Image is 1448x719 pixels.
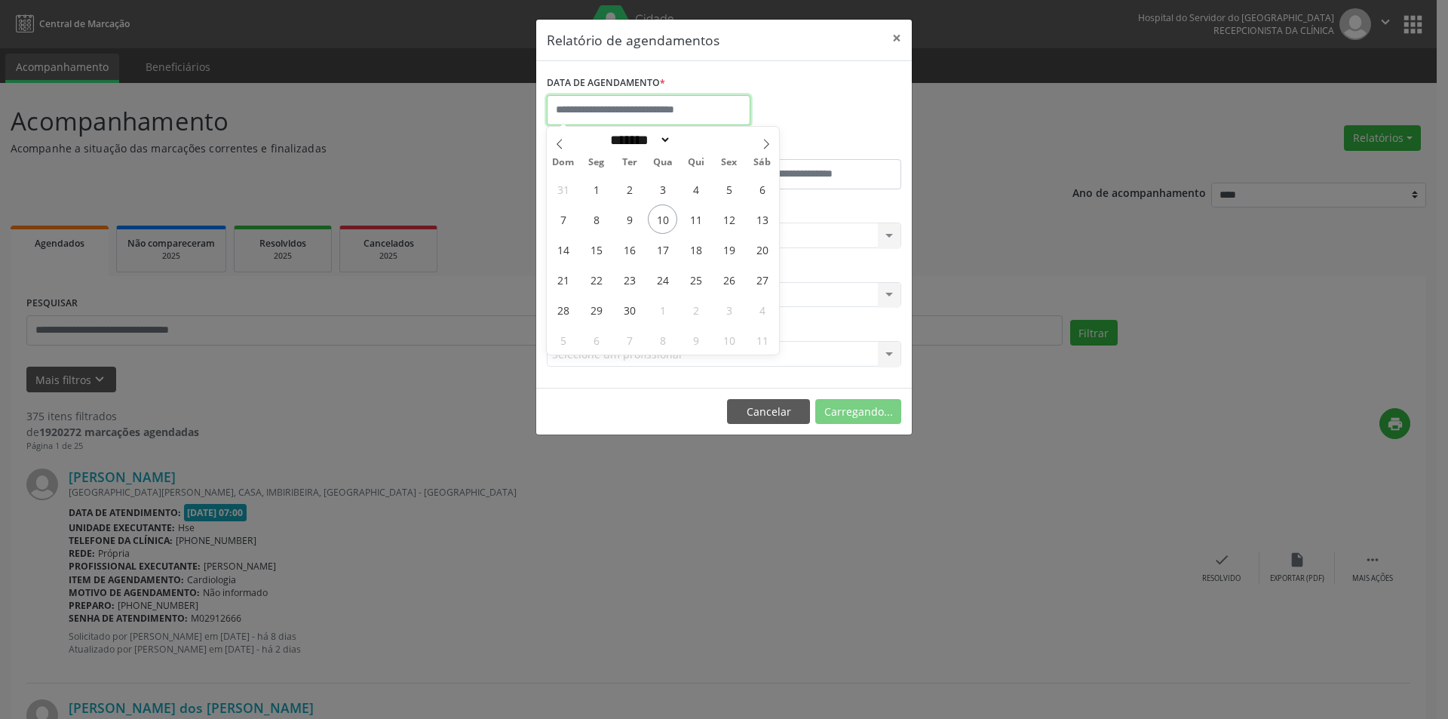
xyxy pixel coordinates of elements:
[581,295,611,324] span: Setembro 29, 2025
[648,325,677,355] span: Outubro 8, 2025
[681,265,710,294] span: Setembro 25, 2025
[615,235,644,264] span: Setembro 16, 2025
[746,158,779,167] span: Sáb
[681,204,710,234] span: Setembro 11, 2025
[747,204,777,234] span: Setembro 13, 2025
[681,174,710,204] span: Setembro 4, 2025
[747,235,777,264] span: Setembro 20, 2025
[615,265,644,294] span: Setembro 23, 2025
[547,158,580,167] span: Dom
[648,265,677,294] span: Setembro 24, 2025
[615,204,644,234] span: Setembro 9, 2025
[648,204,677,234] span: Setembro 10, 2025
[714,204,744,234] span: Setembro 12, 2025
[548,204,578,234] span: Setembro 7, 2025
[548,295,578,324] span: Setembro 28, 2025
[648,235,677,264] span: Setembro 17, 2025
[747,174,777,204] span: Setembro 6, 2025
[581,235,611,264] span: Setembro 15, 2025
[747,265,777,294] span: Setembro 27, 2025
[714,295,744,324] span: Outubro 3, 2025
[548,265,578,294] span: Setembro 21, 2025
[615,174,644,204] span: Setembro 2, 2025
[747,295,777,324] span: Outubro 4, 2025
[605,132,671,148] select: Month
[580,158,613,167] span: Seg
[648,174,677,204] span: Setembro 3, 2025
[815,399,901,425] button: Carregando...
[714,325,744,355] span: Outubro 10, 2025
[548,174,578,204] span: Agosto 31, 2025
[547,30,719,50] h5: Relatório de agendamentos
[671,132,721,148] input: Year
[681,235,710,264] span: Setembro 18, 2025
[547,72,665,95] label: DATA DE AGENDAMENTO
[581,265,611,294] span: Setembro 22, 2025
[727,399,810,425] button: Cancelar
[728,136,901,159] label: ATÉ
[680,158,713,167] span: Qui
[581,174,611,204] span: Setembro 1, 2025
[681,325,710,355] span: Outubro 9, 2025
[615,295,644,324] span: Setembro 30, 2025
[648,295,677,324] span: Outubro 1, 2025
[615,325,644,355] span: Outubro 7, 2025
[613,158,646,167] span: Ter
[581,325,611,355] span: Outubro 6, 2025
[681,295,710,324] span: Outubro 2, 2025
[581,204,611,234] span: Setembro 8, 2025
[548,235,578,264] span: Setembro 14, 2025
[747,325,777,355] span: Outubro 11, 2025
[714,174,744,204] span: Setembro 5, 2025
[714,265,744,294] span: Setembro 26, 2025
[646,158,680,167] span: Qua
[548,325,578,355] span: Outubro 5, 2025
[714,235,744,264] span: Setembro 19, 2025
[882,20,912,57] button: Close
[713,158,746,167] span: Sex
